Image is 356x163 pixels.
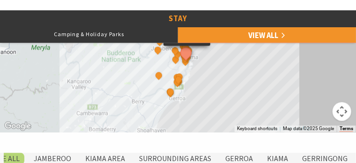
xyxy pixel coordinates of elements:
[171,55,180,64] button: See detail about Saddleback Grove
[171,46,180,55] button: See detail about Cicada Luxury Camping
[178,45,194,61] button: See detail about Seabreeze Luxury Beach House
[2,120,33,132] img: Google
[153,46,163,55] button: See detail about Jamberoo Valley Farm Cottages
[178,26,356,43] a: View All
[283,126,334,132] span: Map data ©2025 Google
[155,37,164,47] button: See detail about Jamberoo Pub and Saleyard Motel
[154,71,163,81] button: See detail about EagleView Park
[2,120,33,132] a: Open this area in Google Maps (opens a new window)
[333,102,351,121] button: Map camera controls
[237,126,277,132] button: Keyboard shortcuts
[340,126,353,132] a: Terms (opens in new tab)
[174,75,183,85] button: See detail about Werri Beach Holiday Park
[166,87,175,97] button: See detail about Discovery Parks - Gerroa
